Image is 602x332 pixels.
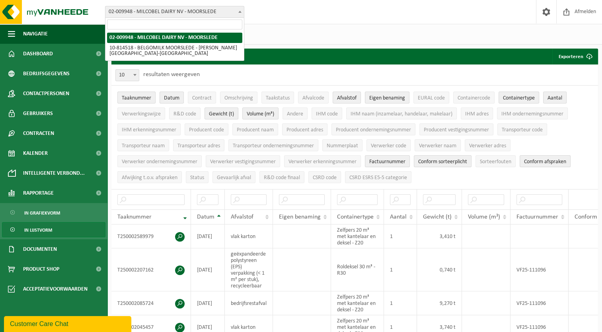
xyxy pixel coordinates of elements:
td: 3,410 t [417,225,462,248]
span: Factuurnummer [369,159,405,165]
span: In grafiekvorm [24,205,60,221]
span: Gebruikers [23,104,53,123]
td: geëxpandeerde polystyreen (EPS) verpakking (< 1 m² per stuk), recycleerbaar [225,248,273,291]
span: Verwerker naam [419,143,456,149]
span: Verwerker adres [469,143,506,149]
button: Producent codeProducent code: Activate to sort [185,123,228,135]
span: Producent vestigingsnummer [424,127,489,133]
span: Andere [287,111,303,117]
button: CSRD ESRS E5-5 categorieCSRD ESRS E5-5 categorie: Activate to sort [345,171,411,183]
button: Producent naamProducent naam: Activate to sort [232,123,278,135]
button: StatusStatus: Activate to sort [186,171,208,183]
span: Dashboard [23,44,53,64]
button: SorteerfoutenSorteerfouten: Activate to sort [475,155,516,167]
td: T250002085724 [111,291,191,315]
span: Nummerplaat [327,143,358,149]
span: Datum [164,95,179,101]
button: ContainertypeContainertype: Activate to sort [499,92,539,104]
span: Status [190,175,204,181]
td: 1 [384,225,417,248]
span: 10 [116,70,139,81]
button: TaakstatusTaakstatus: Activate to sort [261,92,294,104]
button: Afwijking t.o.v. afsprakenAfwijking t.o.v. afspraken: Activate to sort [117,171,182,183]
button: Volume (m³)Volume (m³): Activate to sort [242,107,279,119]
span: Afwijking t.o.v. afspraken [122,175,177,181]
td: [DATE] [191,248,225,291]
span: Aantal [390,214,407,220]
td: VF25-111096 [510,248,569,291]
span: IHM code [316,111,338,117]
button: IHM naam (inzamelaar, handelaar, makelaar)IHM naam (inzamelaar, handelaar, makelaar): Activate to... [346,107,457,119]
label: resultaten weergeven [143,71,200,78]
span: Gevaarlijk afval [217,175,251,181]
span: Transporteur naam [122,143,165,149]
span: IHM erkenningsnummer [122,127,176,133]
span: CSRD ESRS E5-5 categorie [349,175,407,181]
span: Verwerker erkenningsnummer [288,159,357,165]
span: Containercode [458,95,490,101]
span: Afvalcode [302,95,324,101]
span: Contactpersonen [23,84,69,104]
span: Producent ondernemingsnummer [336,127,411,133]
button: Verwerker codeVerwerker code: Activate to sort [366,139,411,151]
span: Volume (m³) [247,111,274,117]
span: R&D code finaal [264,175,300,181]
td: 1 [384,248,417,291]
span: Navigatie [23,24,48,44]
span: Factuurnummer [516,214,558,220]
span: Conform sorteerplicht [418,159,467,165]
span: R&D code [173,111,196,117]
td: T250002207162 [111,248,191,291]
span: Taaknummer [117,214,152,220]
td: Zelfpers 20 m³ met kantelaar en deksel - Z20 [331,225,384,248]
button: IHM erkenningsnummerIHM erkenningsnummer: Activate to sort [117,123,181,135]
button: Verwerker vestigingsnummerVerwerker vestigingsnummer: Activate to sort [206,155,280,167]
button: R&D code finaalR&amp;D code finaal: Activate to sort [259,171,304,183]
button: R&D codeR&amp;D code: Activate to sort [169,107,201,119]
button: EURAL codeEURAL code: Activate to sort [413,92,449,104]
button: Conform afspraken : Activate to sort [520,155,571,167]
span: Contracten [23,123,54,143]
span: IHM adres [465,111,489,117]
span: Afvalstof [337,95,357,101]
td: VF25-111096 [510,291,569,315]
li: 10-814518 - BELGOMILK MOORSLEDE - [PERSON_NAME][GEOGRAPHIC_DATA]-[GEOGRAPHIC_DATA] [107,43,242,59]
span: Transporteur ondernemingsnummer [233,143,314,149]
button: Exporteren [552,49,597,64]
span: Producent adres [286,127,323,133]
span: Conform afspraken [524,159,566,165]
button: Producent ondernemingsnummerProducent ondernemingsnummer: Activate to sort [331,123,415,135]
span: IHM naam (inzamelaar, handelaar, makelaar) [351,111,452,117]
button: AantalAantal: Activate to sort [543,92,567,104]
button: OmschrijvingOmschrijving: Activate to sort [220,92,257,104]
span: Verwerker vestigingsnummer [210,159,276,165]
span: Acceptatievoorwaarden [23,279,88,299]
span: Transporteur code [502,127,543,133]
button: Gevaarlijk afval : Activate to sort [212,171,255,183]
span: Transporteur adres [177,143,220,149]
button: AfvalcodeAfvalcode: Activate to sort [298,92,329,104]
button: Eigen benamingEigen benaming: Activate to sort [365,92,409,104]
span: Producent code [189,127,224,133]
td: [DATE] [191,225,225,248]
span: Kalender [23,143,48,163]
button: Transporteur naamTransporteur naam: Activate to sort [117,139,169,151]
button: AfvalstofAfvalstof: Activate to sort [333,92,361,104]
button: Verwerker erkenningsnummerVerwerker erkenningsnummer: Activate to sort [284,155,361,167]
span: Product Shop [23,259,59,279]
span: Producent naam [237,127,274,133]
button: Verwerker adresVerwerker adres: Activate to sort [465,139,510,151]
span: CSRD code [313,175,337,181]
iframe: chat widget [4,314,133,332]
span: Afvalstof [231,214,253,220]
span: Contract [192,95,212,101]
a: In lijstvorm [2,222,105,237]
button: Verwerker naamVerwerker naam: Activate to sort [415,139,461,151]
button: Transporteur codeTransporteur code: Activate to sort [497,123,547,135]
span: Containertype [503,95,535,101]
span: Omschrijving [224,95,253,101]
button: Conform sorteerplicht : Activate to sort [414,155,471,167]
span: 10 [115,69,139,81]
span: Taakstatus [266,95,290,101]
